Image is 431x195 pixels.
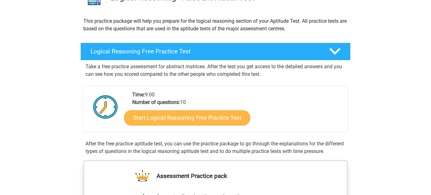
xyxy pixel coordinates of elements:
[132,99,180,105] b: Number of questions:
[86,63,345,78] p: Take a free practice assessment for abstract matrices. After the test you get access to the detai...
[83,17,348,33] p: This practice package will help you prepare for the logical reasoning section of your Aptitude Te...
[124,110,250,125] a: Start Logical Reasoning Free Practice Test
[91,48,319,55] h4: Logical Reasoning Free Practice Test
[90,91,121,123] img: Clock
[83,140,348,155] div: After the free practice aptitude test, you can use the practice package to go through the explana...
[132,92,145,98] b: Time:
[127,91,347,132] div: 9:00 10
[78,43,353,60] a: Logical Reasoning Free Practice Test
